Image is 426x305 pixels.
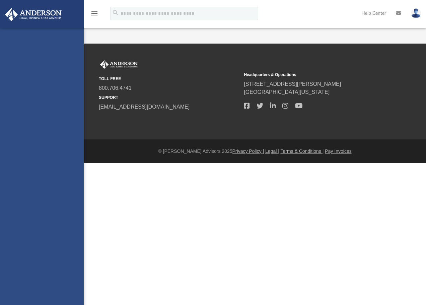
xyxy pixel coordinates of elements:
[90,13,98,17] a: menu
[411,8,421,18] img: User Pic
[84,148,426,155] div: © [PERSON_NAME] Advisors 2025
[244,81,341,87] a: [STREET_ADDRESS][PERSON_NAME]
[99,76,239,82] small: TOLL FREE
[99,95,239,101] small: SUPPORT
[99,104,190,110] a: [EMAIL_ADDRESS][DOMAIN_NAME]
[99,85,132,91] a: 800.706.4741
[265,148,279,154] a: Legal |
[3,8,64,21] img: Anderson Advisors Platinum Portal
[244,72,384,78] small: Headquarters & Operations
[281,148,324,154] a: Terms & Conditions |
[244,89,330,95] a: [GEOGRAPHIC_DATA][US_STATE]
[90,9,98,17] i: menu
[99,60,139,69] img: Anderson Advisors Platinum Portal
[112,9,119,16] i: search
[325,148,351,154] a: Pay Invoices
[232,148,264,154] a: Privacy Policy |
